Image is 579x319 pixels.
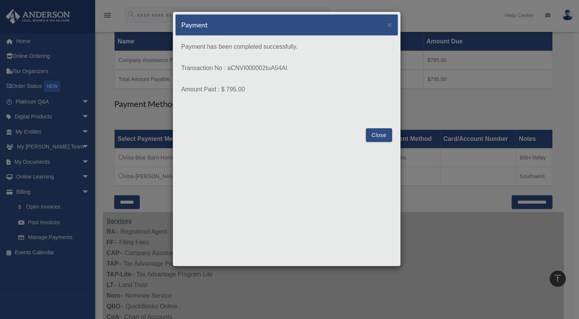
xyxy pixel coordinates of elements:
button: Close [387,21,392,29]
h5: Payment [181,20,208,30]
p: Transaction No : aCNVI000002tuA54AI [181,63,392,73]
p: Amount Paid : $ 795.00 [181,84,392,95]
span: × [387,20,392,29]
p: Payment has been completed successfully. [181,41,392,52]
button: Close [366,128,392,142]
